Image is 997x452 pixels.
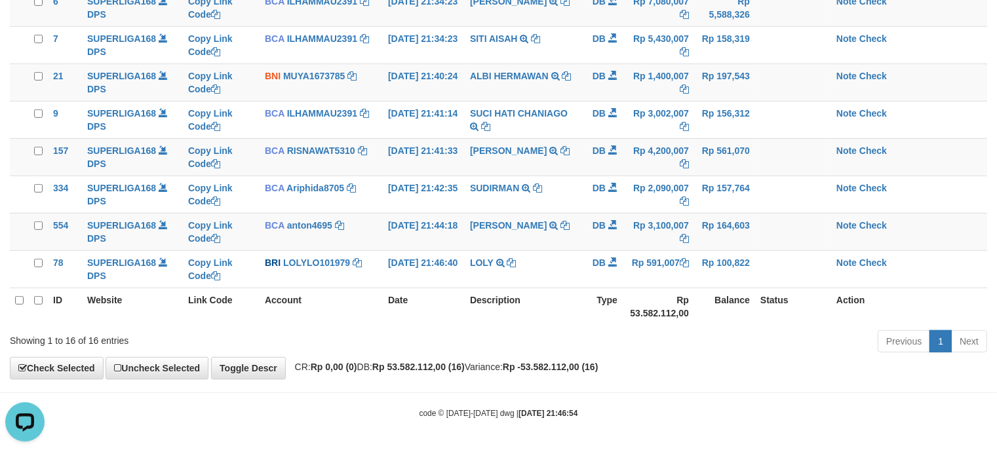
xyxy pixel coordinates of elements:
span: DB [593,145,606,156]
a: Check [859,33,887,44]
a: Copy ILHAMMAU2391 to clipboard [360,108,369,119]
span: BCA [265,145,284,156]
a: Copy Link Code [188,220,233,244]
a: Copy LOLY to clipboard [507,257,517,268]
td: Rp 100,822 [694,250,755,288]
td: DPS [82,250,183,288]
a: SUCI HATI CHANIAGO [470,108,568,119]
strong: Rp 0,00 (0) [311,362,357,372]
a: Copy Rp 5,430,007 to clipboard [680,47,689,57]
a: Copy Link Code [188,108,233,132]
a: ALBI HERMAWAN [470,71,549,81]
a: 1 [929,330,952,352]
span: BCA [265,220,284,231]
a: anton4695 [287,220,332,231]
a: LOLY [470,257,494,268]
a: Note [836,71,857,81]
a: Copy Rp 3,100,007 to clipboard [680,233,689,244]
span: DB [593,33,606,44]
td: Rp 164,603 [694,213,755,250]
td: Rp 3,100,007 [623,213,694,250]
th: Link Code [183,288,260,325]
span: BCA [265,183,284,193]
a: SUPERLIGA168 [87,220,156,231]
td: [DATE] 21:42:35 [383,176,465,213]
td: [DATE] 21:44:18 [383,213,465,250]
td: [DATE] 21:46:40 [383,250,465,288]
small: code © [DATE]-[DATE] dwg | [420,409,578,418]
th: Description [465,288,577,325]
a: Copy MUYA1673785 to clipboard [347,71,357,81]
td: DPS [82,176,183,213]
a: Copy SUCI HATI CHANIAGO to clipboard [481,121,490,132]
th: ID [48,288,82,325]
a: MUYA1673785 [283,71,345,81]
a: Copy SAIPUL ANWAR to clipboard [560,145,570,156]
a: Note [836,257,857,268]
a: Copy Link Code [188,33,233,57]
span: DB [593,183,606,193]
span: BNI [265,71,281,81]
a: Copy SUDIRMAN to clipboard [533,183,542,193]
td: Rp 2,090,007 [623,176,694,213]
span: BRI [265,257,281,268]
td: Rp 156,312 [694,101,755,138]
a: SUPERLIGA168 [87,257,156,268]
a: Note [836,220,857,231]
td: Rp 158,319 [694,26,755,64]
span: DB [593,220,606,231]
td: [DATE] 21:41:33 [383,138,465,176]
a: Note [836,183,857,193]
a: [PERSON_NAME] [470,145,547,156]
td: DPS [82,26,183,64]
td: [DATE] 21:40:24 [383,64,465,101]
div: Showing 1 to 16 of 16 entries [10,329,406,347]
a: Copy Link Code [188,145,233,169]
td: Rp 197,543 [694,64,755,101]
span: 554 [53,220,68,231]
a: Note [836,33,857,44]
a: SUPERLIGA168 [87,183,156,193]
a: SUPERLIGA168 [87,33,156,44]
a: SUPERLIGA168 [87,71,156,81]
a: Next [951,330,987,352]
a: Copy Ariphida8705 to clipboard [347,183,356,193]
a: Copy Link Code [188,71,233,94]
a: SUPERLIGA168 [87,108,156,119]
strong: [DATE] 21:46:54 [518,409,577,418]
th: Status [755,288,831,325]
a: Copy anton4695 to clipboard [335,220,344,231]
span: 7 [53,33,58,44]
strong: Rp 53.582.112,00 (16) [372,362,465,372]
span: DB [593,108,606,119]
a: Check [859,71,887,81]
span: 157 [53,145,68,156]
a: Copy SAIPUL ANWAR to clipboard [560,220,570,231]
a: Copy SITI AISAH to clipboard [531,33,540,44]
td: DPS [82,213,183,250]
a: Check Selected [10,357,104,379]
a: Previous [878,330,930,352]
td: DPS [82,64,183,101]
a: Ariphida8705 [286,183,344,193]
td: Rp 561,070 [694,138,755,176]
td: Rp 4,200,007 [623,138,694,176]
td: Rp 5,430,007 [623,26,694,64]
span: 78 [53,257,64,268]
a: Note [836,145,857,156]
td: DPS [82,138,183,176]
a: RISNAWAT5310 [287,145,355,156]
a: Check [859,108,887,119]
th: Account [260,288,383,325]
a: Check [859,145,887,156]
td: Rp 157,764 [694,176,755,213]
a: Copy ALBI HERMAWAN to clipboard [562,71,572,81]
th: Date [383,288,465,325]
th: Action [831,288,987,325]
td: Rp 1,400,007 [623,64,694,101]
a: Toggle Descr [211,357,286,379]
td: [DATE] 21:41:14 [383,101,465,138]
a: Copy LOLYLO101979 to clipboard [353,257,362,268]
a: Uncheck Selected [106,357,208,379]
a: ILHAMMAU2391 [287,108,357,119]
